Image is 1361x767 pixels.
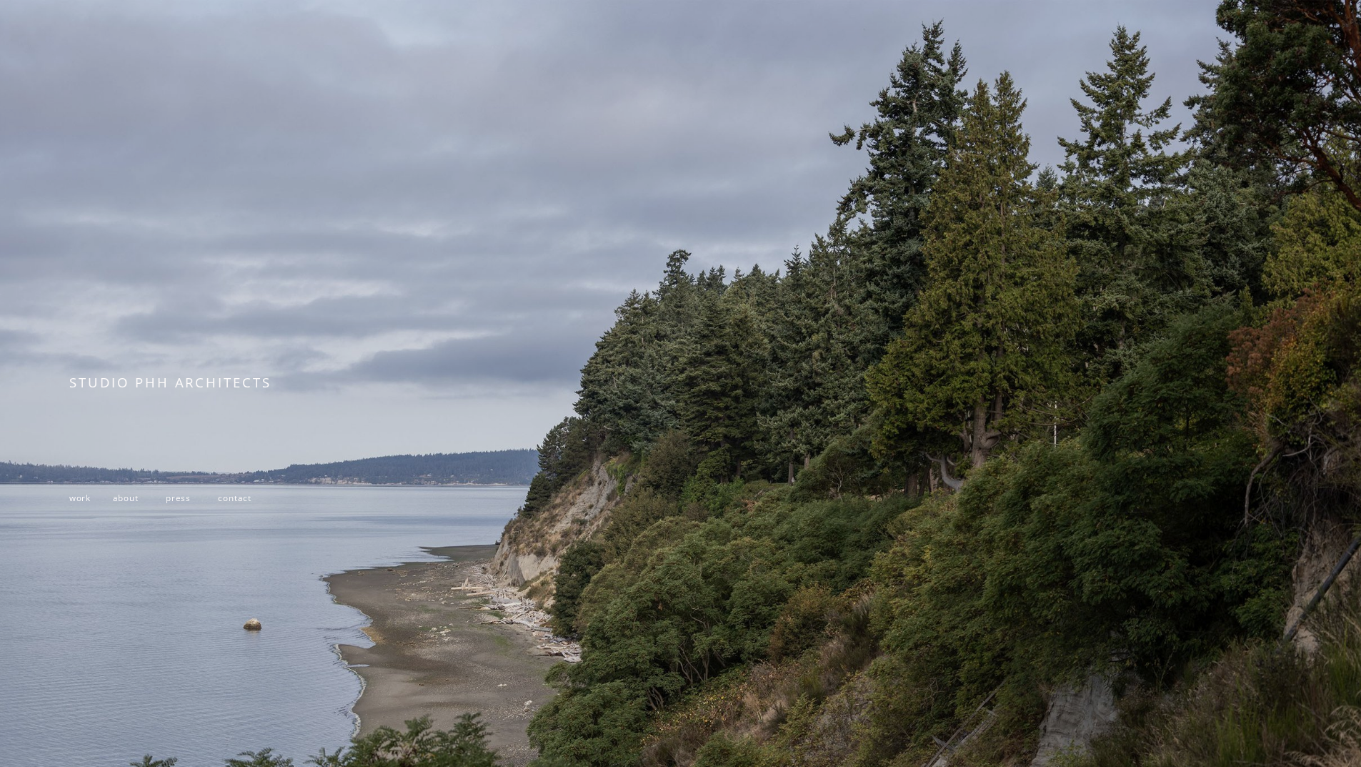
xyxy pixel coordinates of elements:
a: about [113,492,139,503]
span: STUDIO PHH ARCHITECTS [69,373,271,391]
a: contact [218,492,251,503]
a: press [166,492,191,503]
a: work [69,492,91,503]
